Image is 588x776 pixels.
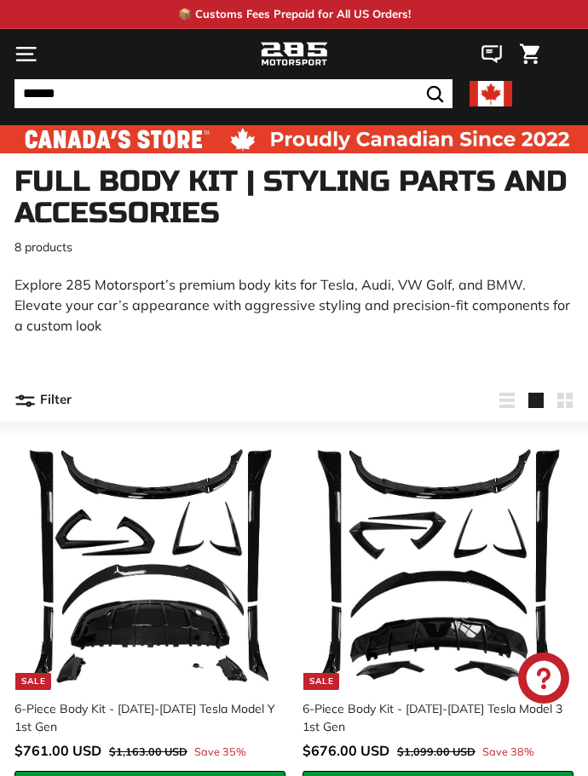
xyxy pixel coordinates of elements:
p: 8 products [14,239,574,256]
span: $761.00 USD [14,742,101,759]
img: Logo_285_Motorsport_areodynamics_components [260,40,328,69]
div: Sale [15,673,51,690]
span: $1,163.00 USD [109,744,187,758]
div: 6-Piece Body Kit - [DATE]-[DATE] Tesla Model Y 1st Gen [14,700,275,736]
span: Save 38% [482,744,534,760]
a: Sale 6-Piece Body Kit - [DATE]-[DATE] Tesla Model 3 1st Gen Save 38% [303,430,574,771]
input: Search [14,79,453,108]
inbox-online-store-chat: Shopify online store chat [513,652,574,708]
p: Explore 285 Motorsport’s premium body kits for Tesla, Audi, VW Golf, and BMW. Elevate your car’s ... [14,274,574,336]
a: Cart [511,30,548,78]
span: $676.00 USD [303,742,389,759]
a: Sale 6-Piece Body Kit - [DATE]-[DATE] Tesla Model Y 1st Gen Save 35% [14,430,285,771]
button: Filter [14,380,72,421]
div: Sale [303,673,339,690]
span: Save 35% [194,744,246,760]
span: $1,099.00 USD [397,744,476,758]
div: 6-Piece Body Kit - [DATE]-[DATE] Tesla Model 3 1st Gen [303,700,563,736]
p: 📦 Customs Fees Prepaid for All US Orders! [178,6,411,23]
h1: Full Body Kit | Styling Parts and Accessories [14,166,574,230]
